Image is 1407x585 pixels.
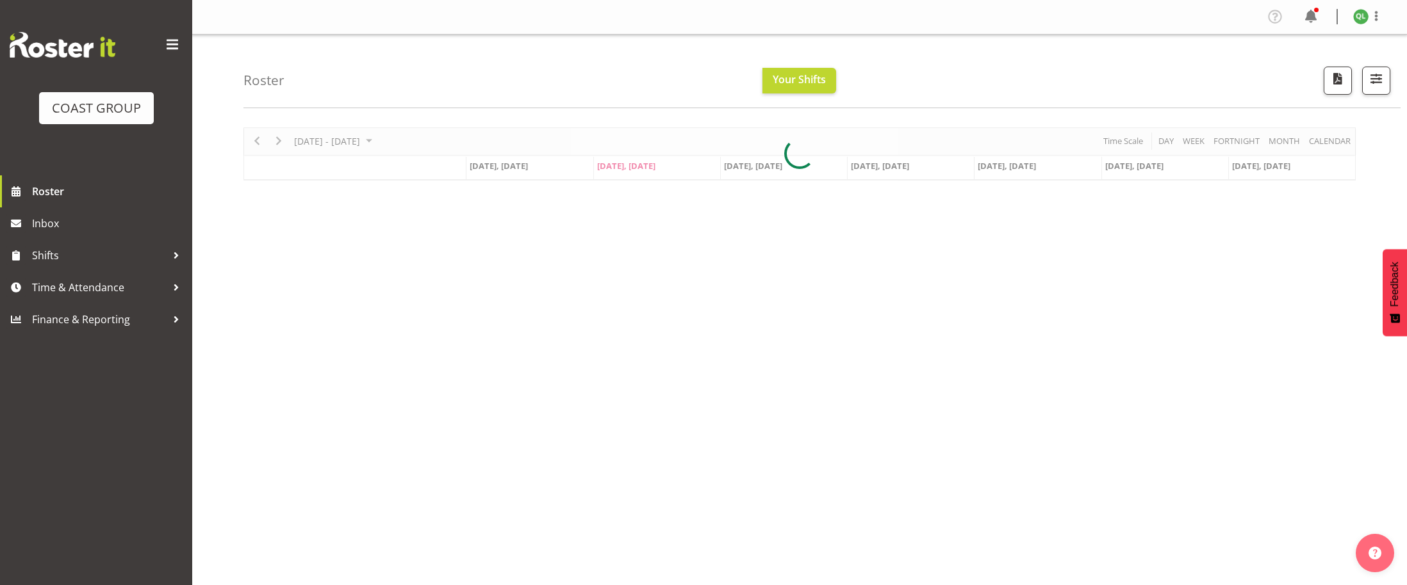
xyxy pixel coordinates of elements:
[1369,547,1381,559] img: help-xxl-2.png
[32,278,167,297] span: Time & Attendance
[1389,262,1401,307] span: Feedback
[32,310,167,329] span: Finance & Reporting
[10,32,115,58] img: Rosterit website logo
[773,72,826,86] span: Your Shifts
[52,99,141,118] div: COAST GROUP
[32,182,186,201] span: Roster
[1383,249,1407,336] button: Feedback - Show survey
[32,246,167,265] span: Shifts
[1324,67,1352,95] button: Download a PDF of the roster according to the set date range.
[762,68,836,93] button: Your Shifts
[243,73,284,88] h4: Roster
[1353,9,1369,24] img: quintin-leoata11280.jpg
[32,214,186,233] span: Inbox
[1362,67,1390,95] button: Filter Shifts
